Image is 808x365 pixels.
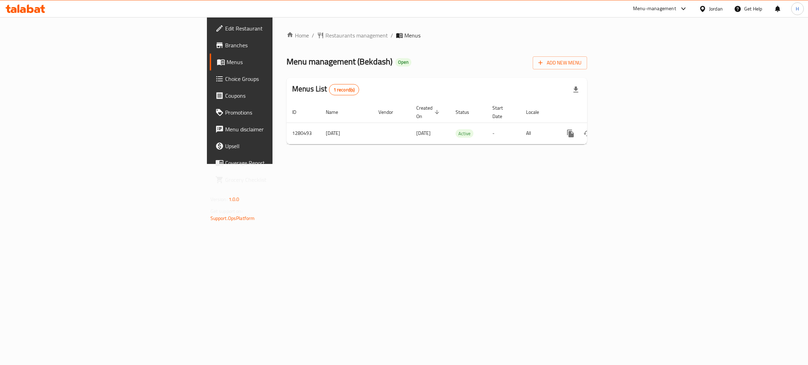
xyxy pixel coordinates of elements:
[292,84,359,95] h2: Menus List
[378,108,402,116] span: Vendor
[225,75,336,83] span: Choice Groups
[210,214,255,223] a: Support.OpsPlatform
[796,5,799,13] span: H
[225,108,336,117] span: Promotions
[210,20,342,37] a: Edit Restaurant
[210,195,228,204] span: Version:
[225,125,336,133] span: Menu disclaimer
[320,123,373,144] td: [DATE]
[210,37,342,54] a: Branches
[225,41,336,49] span: Branches
[456,129,473,138] div: Active
[287,102,635,144] table: enhanced table
[526,108,548,116] span: Locale
[225,175,336,184] span: Grocery Checklist
[533,56,587,69] button: Add New Menu
[225,142,336,150] span: Upsell
[210,70,342,87] a: Choice Groups
[492,104,512,120] span: Start Date
[317,31,388,40] a: Restaurants management
[329,84,359,95] div: Total records count
[395,58,411,67] div: Open
[210,104,342,121] a: Promotions
[633,5,676,13] div: Menu-management
[456,108,478,116] span: Status
[225,91,336,100] span: Coupons
[538,58,581,67] span: Add New Menu
[210,87,342,104] a: Coupons
[404,31,420,40] span: Menus
[562,125,579,142] button: more
[416,104,442,120] span: Created On
[210,138,342,154] a: Upsell
[229,195,240,204] span: 1.0.0
[325,31,388,40] span: Restaurants management
[210,207,243,216] span: Get support on:
[326,108,347,116] span: Name
[227,58,336,66] span: Menus
[210,171,342,188] a: Grocery Checklist
[557,102,635,123] th: Actions
[579,125,596,142] button: Change Status
[567,81,584,98] div: Export file
[395,59,411,65] span: Open
[225,24,336,33] span: Edit Restaurant
[520,123,557,144] td: All
[210,121,342,138] a: Menu disclaimer
[210,154,342,171] a: Coverage Report
[329,87,359,93] span: 1 record(s)
[416,129,431,138] span: [DATE]
[709,5,723,13] div: Jordan
[487,123,520,144] td: -
[287,31,587,40] nav: breadcrumb
[391,31,393,40] li: /
[225,159,336,167] span: Coverage Report
[456,130,473,138] span: Active
[292,108,305,116] span: ID
[210,54,342,70] a: Menus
